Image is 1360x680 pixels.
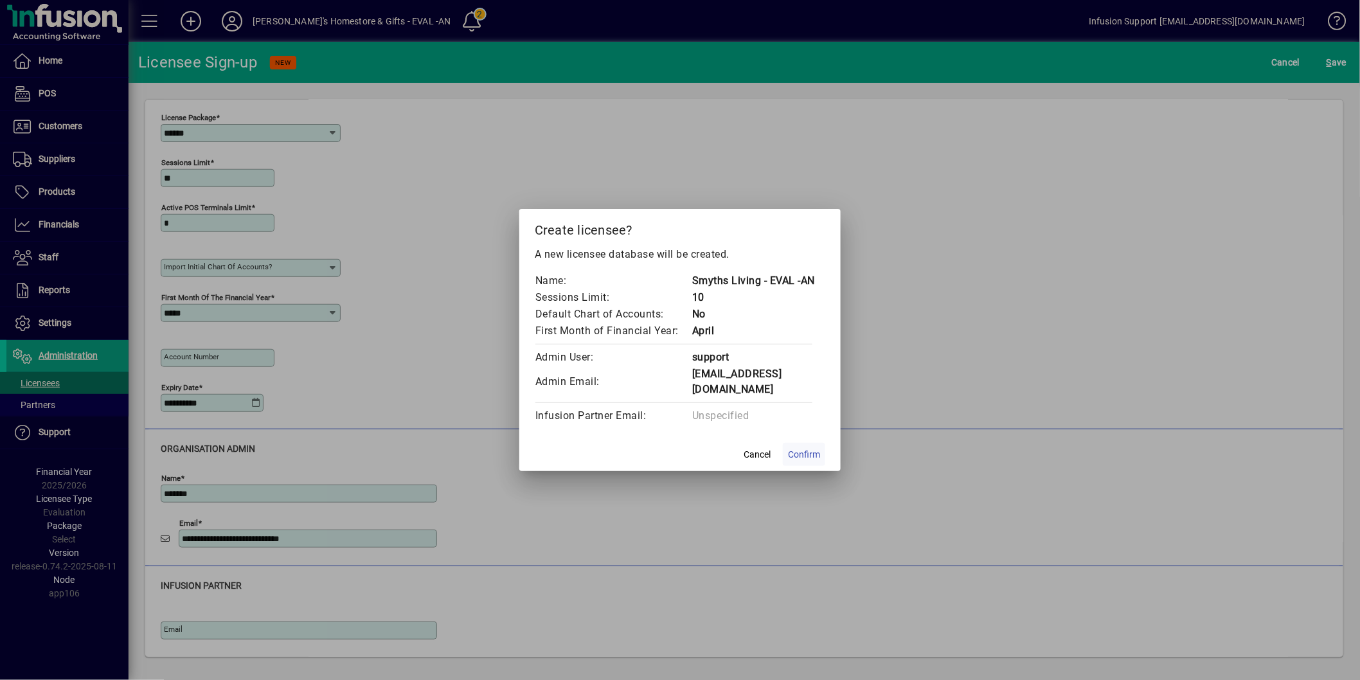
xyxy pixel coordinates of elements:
p: A new licensee database will be created. [535,247,825,262]
button: Confirm [783,443,825,466]
td: Sessions Limit: [535,289,692,306]
td: Infusion Partner Email: [535,407,692,424]
td: Admin Email: [535,366,692,398]
td: No [692,306,825,323]
span: Unspecified [692,409,749,422]
td: Smyths Living - EVAL -AN [692,273,825,289]
td: Admin User: [535,349,692,366]
h2: Create licensee? [519,209,841,246]
td: April [692,323,825,339]
span: Cancel [744,448,771,461]
span: Confirm [788,448,820,461]
span: 10 [692,291,704,303]
button: Cancel [737,443,778,466]
td: support [692,349,825,366]
td: [EMAIL_ADDRESS][DOMAIN_NAME] [692,366,825,398]
td: First Month of Financial Year: [535,323,692,339]
td: Default Chart of Accounts: [535,306,692,323]
td: Name: [535,273,692,289]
